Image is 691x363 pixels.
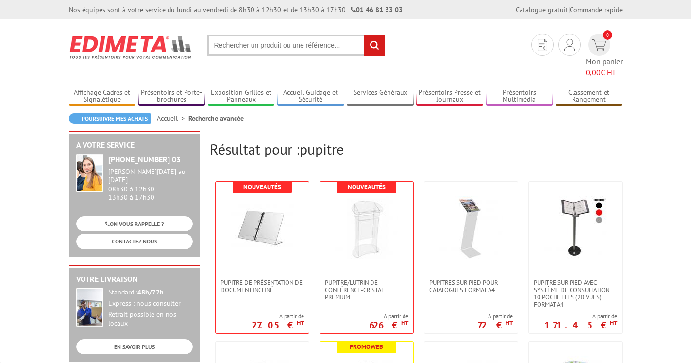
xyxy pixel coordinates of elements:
[69,88,136,104] a: Affichage Cadres et Signalétique
[529,279,622,308] a: Pupitre sur pied avec système de consultation 10 pochettes (20 vues) format A4
[350,343,383,351] b: Promoweb
[516,5,568,14] a: Catalogue gratuit
[108,311,193,328] div: Retrait possible en nos locaux
[534,279,617,308] span: Pupitre sur pied avec système de consultation 10 pochettes (20 vues) format A4
[610,319,617,327] sup: HT
[429,279,513,294] span: Pupitres sur pied pour catalogues format A4
[325,279,408,301] span: Pupitre/Lutrin de conférence-Cristal Prémium
[216,279,309,294] a: Pupitre de présentation de document incliné
[538,39,547,51] img: devis rapide
[348,183,386,191] b: Nouveautés
[603,30,612,40] span: 0
[424,279,518,294] a: Pupitres sur pied pour catalogues format A4
[76,288,103,327] img: widget-livraison.jpg
[300,139,344,158] span: pupitre
[570,5,623,14] a: Commande rapide
[277,88,344,104] a: Accueil Guidage et Sécurité
[137,288,164,296] strong: 48h/72h
[439,196,503,259] img: Pupitres sur pied pour catalogues format A4
[586,68,601,77] span: 0,00
[556,88,623,104] a: Classement et Rangement
[208,88,275,104] a: Exposition Grilles et Panneaux
[243,183,281,191] b: Nouveautés
[544,322,617,328] p: 171.45 €
[297,319,304,327] sup: HT
[364,35,385,56] input: rechercher
[369,322,408,328] p: 626 €
[108,168,193,184] div: [PERSON_NAME][DATE] au [DATE]
[76,154,103,192] img: widget-service.jpg
[320,279,413,301] a: Pupitre/Lutrin de conférence-Cristal Prémium
[506,319,513,327] sup: HT
[76,234,193,249] a: CONTACTEZ-NOUS
[210,141,623,157] h2: Résultat pour :
[76,141,193,150] h2: A votre service
[335,196,398,259] img: Pupitre/Lutrin de conférence-Cristal Prémium
[477,312,513,320] span: A partir de
[108,288,193,297] div: Standard :
[516,5,623,15] div: |
[69,29,193,65] img: Edimeta
[138,88,205,104] a: Présentoirs et Porte-brochures
[188,113,244,123] li: Recherche avancée
[76,275,193,284] h2: Votre livraison
[108,299,193,308] div: Express : nous consulter
[586,34,623,78] a: devis rapide 0 Mon panier 0,00€ HT
[586,56,623,78] span: Mon panier
[416,88,483,104] a: Présentoirs Presse et Journaux
[347,88,414,104] a: Services Généraux
[544,312,617,320] span: A partir de
[69,5,403,15] div: Nos équipes sont à votre service du lundi au vendredi de 8h30 à 12h30 et de 13h30 à 17h30
[252,322,304,328] p: 27.05 €
[207,35,385,56] input: Rechercher un produit ou une référence...
[369,312,408,320] span: A partir de
[231,196,294,259] img: Pupitre de présentation de document incliné
[486,88,553,104] a: Présentoirs Multimédia
[220,279,304,294] span: Pupitre de présentation de document incliné
[76,216,193,231] a: ON VOUS RAPPELLE ?
[252,312,304,320] span: A partir de
[351,5,403,14] strong: 01 46 81 33 03
[586,67,623,78] span: € HT
[564,39,575,51] img: devis rapide
[108,168,193,201] div: 08h30 à 12h30 13h30 à 17h30
[544,196,607,259] img: Pupitre sur pied avec système de consultation 10 pochettes (20 vues) format A4
[401,319,408,327] sup: HT
[477,322,513,328] p: 72 €
[76,339,193,354] a: EN SAVOIR PLUS
[108,155,181,164] strong: [PHONE_NUMBER] 03
[69,113,151,124] a: Poursuivre mes achats
[157,114,188,122] a: Accueil
[592,39,606,51] img: devis rapide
